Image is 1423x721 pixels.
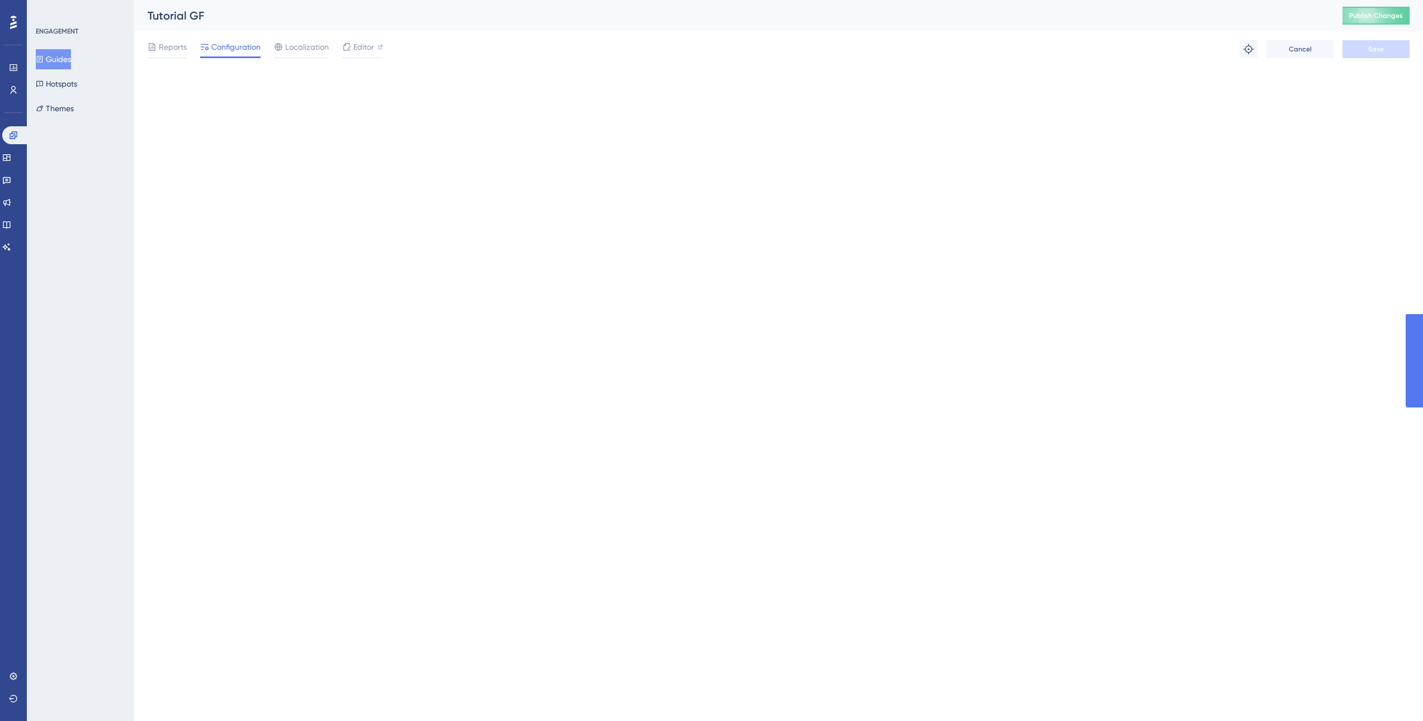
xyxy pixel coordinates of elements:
[159,40,187,54] span: Reports
[148,8,1315,23] div: Tutorial GF
[1342,7,1410,25] button: Publish Changes
[36,27,78,36] div: ENGAGEMENT
[36,74,77,94] button: Hotspots
[353,40,374,54] span: Editor
[1342,40,1410,58] button: Save
[211,40,261,54] span: Configuration
[1376,677,1410,710] iframe: UserGuiding AI Assistant Launcher
[36,98,74,118] button: Themes
[36,49,71,69] button: Guides
[1289,45,1312,54] span: Cancel
[1368,45,1384,54] span: Save
[1349,11,1403,20] span: Publish Changes
[1266,40,1334,58] button: Cancel
[285,40,329,54] span: Localization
